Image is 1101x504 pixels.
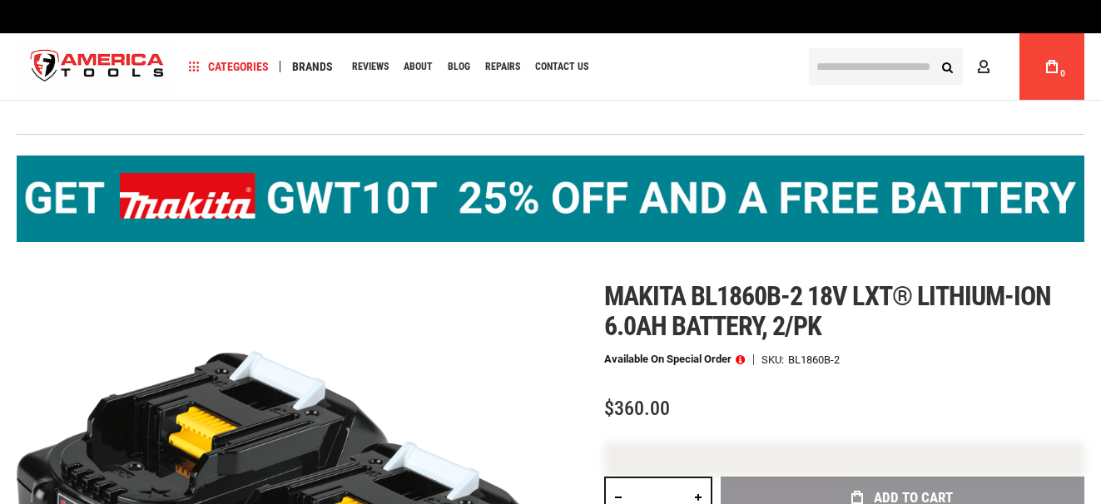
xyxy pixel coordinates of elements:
[440,56,478,78] a: Blog
[535,62,588,72] span: Contact Us
[1060,69,1065,78] span: 0
[352,62,389,72] span: Reviews
[604,397,670,420] span: $360.00
[181,56,276,78] a: Categories
[17,36,178,98] a: store logo
[396,56,440,78] a: About
[448,62,470,72] span: Blog
[1036,33,1068,100] a: 0
[285,56,340,78] a: Brands
[761,354,788,365] strong: SKU
[931,51,963,82] button: Search
[604,280,1051,342] span: Makita bl1860b-2 18v lxt® lithium-ion 6.0ah battery, 2/pk
[189,61,269,72] span: Categories
[528,56,596,78] a: Contact Us
[788,354,840,365] div: BL1860B-2
[485,62,520,72] span: Repairs
[404,62,433,72] span: About
[17,36,178,98] img: America Tools
[17,156,1084,242] img: BOGO: Buy the Makita® XGT IMpact Wrench (GWT10T), get the BL4040 4ah Battery FREE!
[604,353,745,365] p: Available on Special Order
[478,56,528,78] a: Repairs
[345,56,396,78] a: Reviews
[292,61,333,72] span: Brands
